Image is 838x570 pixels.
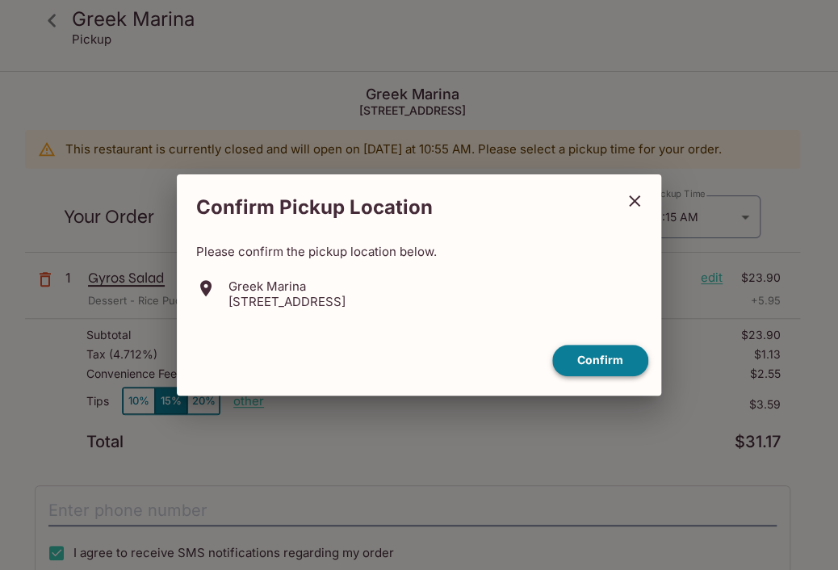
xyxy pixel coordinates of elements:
button: close [614,181,655,221]
p: [STREET_ADDRESS] [228,294,346,309]
button: confirm [552,345,648,376]
p: Greek Marina [228,279,346,294]
h2: Confirm Pickup Location [177,187,614,228]
p: Please confirm the pickup location below. [196,244,642,259]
